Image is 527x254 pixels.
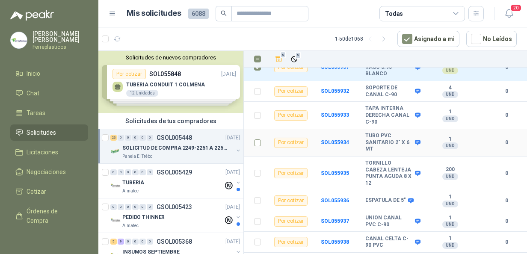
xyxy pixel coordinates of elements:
div: 0 [110,169,117,175]
p: [PERSON_NAME] [PERSON_NAME] [33,31,88,43]
div: 1 - 50 de 1068 [335,32,391,46]
button: 20 [501,6,517,21]
p: GSOL005448 [157,135,192,141]
b: 1 [424,235,476,242]
b: TAPA INTERNA DERECHA CANAL C-90 [365,105,413,125]
p: Ferreplasticos [33,44,88,50]
button: Añadir [273,53,285,65]
b: 1 [424,109,476,115]
div: 0 [132,135,139,141]
div: 23 [110,135,117,141]
b: 0 [496,169,517,177]
div: UND [442,173,458,180]
span: Negociaciones [27,167,66,177]
span: Solicitudes [27,128,56,137]
div: 0 [125,169,131,175]
b: 1 [424,215,476,222]
span: 6088 [188,9,209,19]
a: 0 0 0 0 0 0 GSOL005423[DATE] Company LogoPEDIDO THINNERAlmatec [110,202,242,229]
span: 5 [295,52,301,59]
a: Órdenes de Compra [10,203,88,229]
a: Licitaciones [10,144,88,160]
div: Por cotizar [274,138,308,148]
div: 0 [139,169,146,175]
div: UND [442,142,458,149]
p: SOLICITUD DE COMPRA 2249-2251 A 2256-2258 Y 2262 [122,144,229,152]
a: 0 0 0 0 0 0 GSOL005429[DATE] Company LogoTUBERIAAlmatec [110,167,242,195]
div: UND [442,201,458,207]
button: Solicitudes de nuevos compradores [102,54,240,61]
p: PEDIDO THINNER [122,213,165,222]
span: Inicio [27,69,40,78]
div: 0 [147,135,153,141]
div: 0 [147,204,153,210]
img: Company Logo [110,146,121,157]
p: [DATE] [225,168,240,177]
img: Company Logo [110,216,121,226]
b: 200 [424,166,476,173]
p: GSOL005429 [157,169,192,175]
div: UND [442,221,458,228]
div: 0 [132,239,139,245]
a: 23 0 0 0 0 0 GSOL005448[DATE] Company LogoSOLICITUD DE COMPRA 2249-2251 A 2256-2258 Y 2262Panela ... [110,133,242,160]
span: Chat [27,89,39,98]
div: 0 [125,239,131,245]
div: 0 [147,239,153,245]
b: ESPATULA DE 5" [365,197,406,204]
div: Por cotizar [274,86,308,97]
h1: Mis solicitudes [127,7,181,20]
div: Por cotizar [274,195,308,206]
a: SOL055933 [321,112,349,118]
span: Órdenes de Compra [27,207,80,225]
img: Logo peakr [10,10,54,21]
div: UND [442,115,458,122]
span: 20 [510,4,522,12]
img: Company Logo [11,32,27,48]
div: 9 [118,239,124,245]
b: TORNILLO CABEZA LENTEJA PUNTA AGUDA 8 X 12 [365,160,413,186]
b: 1 [424,136,476,143]
div: Solicitudes de tus compradores [98,113,243,129]
span: Tareas [27,108,45,118]
div: Por cotizar [274,110,308,121]
div: 5 [110,239,117,245]
img: Company Logo [110,181,121,191]
a: SOL055935 [321,170,349,176]
div: 0 [118,204,124,210]
div: Por cotizar [274,168,308,178]
span: 5 [280,51,286,58]
p: GSOL005423 [157,204,192,210]
b: SOPORTE DE CANAL C-90 [365,85,413,98]
b: 0 [496,111,517,119]
b: 0 [496,139,517,147]
p: Panela El Trébol [122,153,154,160]
a: SOL055936 [321,198,349,204]
div: 0 [139,135,146,141]
div: 0 [139,204,146,210]
div: 0 [147,169,153,175]
b: UNION CANAL PVC C-90 [365,215,413,228]
div: 0 [118,135,124,141]
b: 0 [496,238,517,246]
div: Por cotizar [274,216,308,227]
b: 4 [424,85,476,92]
div: 0 [110,204,117,210]
a: SOL055932 [321,88,349,94]
a: Tareas [10,105,88,121]
span: search [221,10,227,16]
b: SOL055931 [321,64,349,70]
div: Solicitudes de nuevos compradoresPor cotizarSOL055848[DATE] TUBERIA CONDUIT 1 COLMENA12 UnidadesP... [98,51,243,113]
a: Cotizar [10,183,88,200]
a: Negociaciones [10,164,88,180]
b: SOL055937 [321,218,349,224]
b: SOL055934 [321,139,349,145]
p: [DATE] [225,203,240,211]
p: [DATE] [225,134,240,142]
div: 0 [118,169,124,175]
div: Todas [385,9,403,18]
p: [DATE] [225,238,240,246]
